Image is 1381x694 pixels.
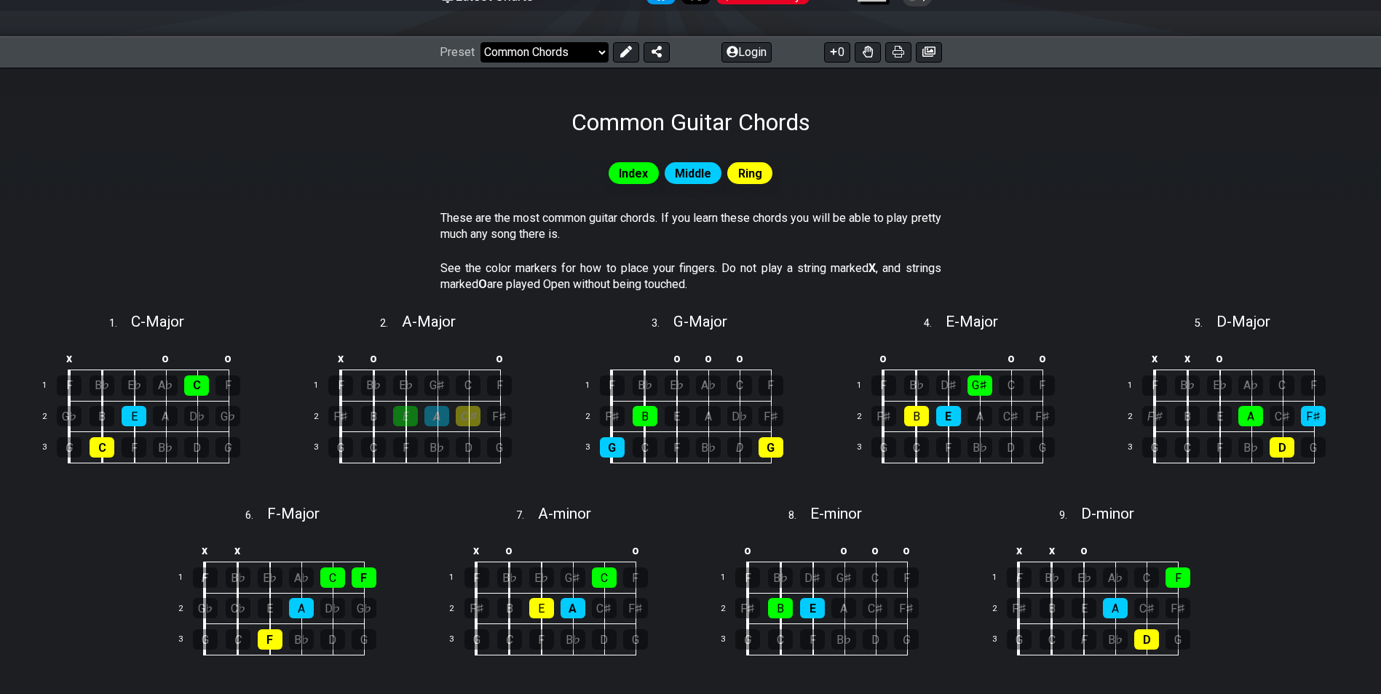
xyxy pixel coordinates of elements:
span: 6 . [245,508,267,524]
span: 9 . [1059,508,1081,524]
div: C♯ [863,598,887,618]
td: o [860,538,891,562]
div: C♯ [592,598,617,618]
td: x [189,538,222,562]
div: F [215,375,240,396]
td: o [692,346,724,370]
div: E [258,598,282,618]
div: B♭ [361,375,386,396]
div: C [226,629,250,650]
td: 1 [712,562,747,594]
div: C [727,375,752,396]
div: A♭ [153,375,178,396]
div: C [497,629,522,650]
div: F [800,629,825,650]
div: G [1007,629,1032,650]
button: Share Preset [644,42,670,63]
div: F [1072,629,1096,650]
td: 2 [984,593,1018,624]
div: E [1207,406,1232,426]
div: C [768,629,793,650]
div: B♭ [1103,629,1128,650]
div: G [1301,437,1326,458]
div: F [529,629,554,650]
td: 2 [577,401,612,432]
div: G [215,437,240,458]
td: 1 [848,370,883,402]
div: F [623,567,648,588]
div: C♯ [1134,598,1159,618]
div: E♭ [529,567,554,588]
div: F♯ [871,406,896,426]
div: A [561,598,585,618]
div: E♭ [258,567,282,588]
div: B♭ [561,629,585,650]
td: x [1036,538,1069,562]
div: C [633,437,657,458]
div: G♭ [193,598,218,618]
td: 2 [170,593,205,624]
div: D [320,629,345,650]
td: 1 [305,370,340,402]
div: E [122,406,146,426]
td: 3 [170,624,205,655]
div: F [393,437,418,458]
div: C [904,437,929,458]
td: 1 [577,370,612,402]
div: A [1103,598,1128,618]
div: C [999,375,1024,396]
div: F♯ [1166,598,1190,618]
div: F [1030,375,1055,396]
div: A♭ [1103,567,1128,588]
div: G♯ [968,375,992,396]
div: D [456,437,480,458]
td: 1 [34,370,69,402]
td: 2 [305,401,340,432]
div: C♯ [999,406,1024,426]
td: o [867,346,901,370]
span: 1 . [109,316,131,332]
div: F [352,567,376,588]
div: C [456,375,480,396]
div: G [600,437,625,458]
div: G [464,629,489,650]
td: o [484,346,515,370]
td: o [828,538,860,562]
div: G♭ [57,406,82,426]
div: A [696,406,721,426]
div: B♭ [289,629,314,650]
div: B♭ [633,375,657,396]
div: G [1166,629,1190,650]
span: F - Major [267,505,320,522]
span: Ring [738,163,762,184]
div: D [184,437,209,458]
td: o [661,346,693,370]
div: A [424,406,449,426]
div: B♭ [90,375,114,396]
div: E♭ [665,375,689,396]
p: These are the most common guitar chords. If you learn these chords you will be able to play prett... [440,210,941,243]
h1: Common Guitar Chords [571,108,810,136]
span: 3 . [652,316,673,332]
td: x [52,346,86,370]
div: F [735,567,760,588]
div: F [1207,437,1232,458]
div: B [90,406,114,426]
div: E [665,406,689,426]
div: F [193,567,218,588]
div: B♭ [696,437,721,458]
span: D - Major [1216,313,1270,330]
div: G♯ [561,567,585,588]
div: F♯ [1142,406,1167,426]
div: C♯ [456,406,480,426]
td: o [724,346,755,370]
div: F [600,375,625,396]
td: x [1138,346,1171,370]
div: G [57,437,82,458]
td: o [731,538,764,562]
div: G [894,629,919,650]
div: A [289,598,314,618]
div: E♭ [1207,375,1232,396]
td: 3 [305,432,340,463]
div: G [193,629,218,650]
